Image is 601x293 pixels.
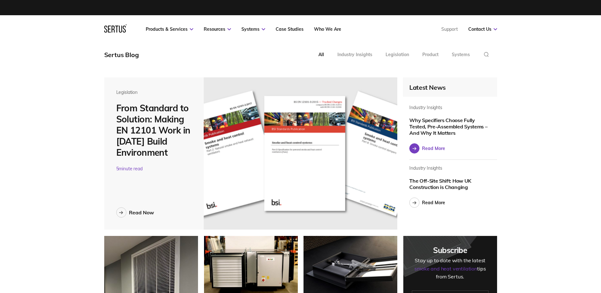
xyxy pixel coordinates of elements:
[314,26,341,32] a: Who We Are
[318,52,324,57] div: All
[409,143,445,153] a: Read More
[422,200,445,205] div: Read More
[409,198,445,208] a: Read More
[116,207,154,218] a: Read Now
[409,105,442,110] div: Industry Insights
[146,26,193,32] a: Products & Services
[569,263,601,293] iframe: Chat Widget
[104,51,139,59] div: Sertus Blog
[409,165,442,171] div: Industry Insights
[337,52,372,57] div: Industry Insights
[409,83,490,91] div: Latest News
[414,265,477,272] span: smoke and heat ventilation
[409,178,488,190] div: The Off-Site Shift: How UK Construction is Changing
[386,52,409,57] div: Legislation
[116,89,192,95] div: Legislation
[412,257,489,281] div: Stay up to date with the latest tips from Sertus.
[452,52,470,57] div: Systems
[422,52,438,57] div: Product
[422,146,445,151] div: Read More
[116,166,192,172] div: 5 minute read
[409,117,488,136] div: Why Specifiers Choose Fully Tested, Pre-Assembled Systems – And Why It Matters
[276,26,304,32] a: Case Studies
[468,26,497,32] a: Contact Us
[116,102,192,158] div: From Standard to Solution: Making EN 12101 Work in [DATE] Build Environment
[241,26,265,32] a: Systems
[129,209,154,216] div: Read Now
[412,245,489,255] div: Subscribe
[204,26,231,32] a: Resources
[441,26,458,32] a: Support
